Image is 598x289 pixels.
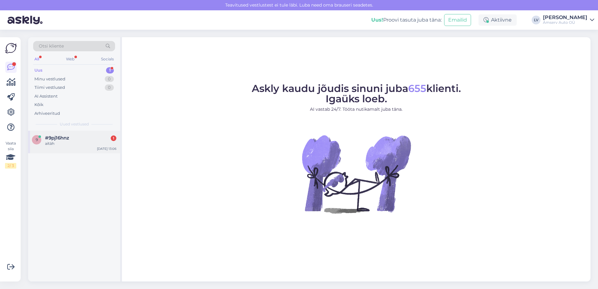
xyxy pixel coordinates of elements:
div: [DATE] 13:06 [97,146,116,151]
div: Amserv Auto OÜ [543,20,587,25]
div: Kõik [34,102,43,108]
span: 9 [36,137,38,142]
button: Emailid [444,14,471,26]
span: 655 [408,82,426,94]
div: 2 / 3 [5,163,16,169]
img: No Chat active [300,118,413,230]
div: 0 [105,84,114,91]
span: Uued vestlused [60,121,89,127]
div: 1 [106,67,114,74]
span: Askly kaudu jõudis sinuni juba klienti. Igaüks loeb. [252,82,461,105]
div: Tiimi vestlused [34,84,65,91]
div: LV [532,16,540,24]
span: #9pj16hnz [45,135,69,141]
div: All [33,55,40,63]
img: Askly Logo [5,42,17,54]
div: Socials [100,55,115,63]
div: Proovi tasuta juba täna: [371,16,442,24]
div: 0 [105,76,114,82]
div: Uus [34,67,43,74]
a: [PERSON_NAME]Amserv Auto OÜ [543,15,594,25]
div: Aktiivne [479,14,517,26]
div: Vaata siia [5,140,16,169]
div: Arhiveeritud [34,110,60,117]
div: aitäh [45,141,116,146]
p: AI vastab 24/7. Tööta nutikamalt juba täna. [252,106,461,113]
div: [PERSON_NAME] [543,15,587,20]
div: Web [65,55,76,63]
div: AI Assistent [34,93,58,99]
b: Uus! [371,17,383,23]
div: 1 [111,135,116,141]
span: Otsi kliente [39,43,64,49]
div: Minu vestlused [34,76,65,82]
